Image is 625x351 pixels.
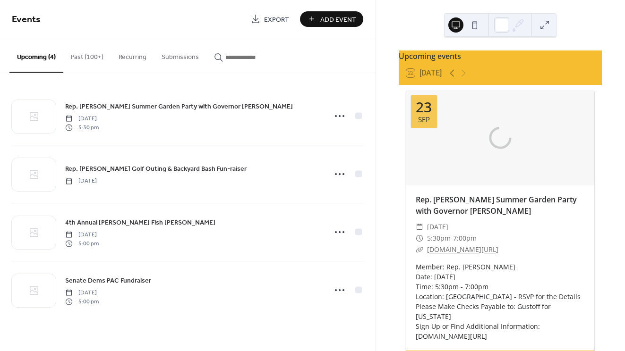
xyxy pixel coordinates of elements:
a: Rep. [PERSON_NAME] Summer Garden Party with Governor [PERSON_NAME] [416,194,577,216]
button: Past (100+) [63,38,111,72]
span: 5:30pm [427,233,451,244]
span: [DATE] [427,221,448,233]
div: ​ [416,244,423,255]
span: 5:30 pm [65,123,99,132]
span: Export [264,15,289,25]
a: [DOMAIN_NAME][URL] [427,245,498,254]
a: Rep. [PERSON_NAME] Summer Garden Party with Governor [PERSON_NAME] [65,101,293,112]
div: Upcoming events [399,50,602,62]
div: ​ [416,221,423,233]
a: Export [244,11,296,27]
span: [DATE] [65,177,97,185]
a: Rep. [PERSON_NAME] Golf Outing & Backyard Bash Fun-raiser [65,163,247,174]
button: Recurring [111,38,154,72]
a: Senate Dems PAC Fundraiser [65,275,151,286]
span: [DATE] [65,289,99,297]
span: 5:00 pm [65,239,99,248]
span: - [451,233,453,244]
button: Submissions [154,38,206,72]
div: Member: Rep. [PERSON_NAME] Date: [DATE] Time: 5:30pm - 7:00pm Location: [GEOGRAPHIC_DATA] - RSVP ... [406,262,594,341]
a: 4th Annual [PERSON_NAME] Fish [PERSON_NAME] [65,217,215,228]
span: Add Event [320,15,356,25]
span: Rep. [PERSON_NAME] Golf Outing & Backyard Bash Fun-raiser [65,164,247,174]
div: 23 [416,100,432,114]
span: Senate Dems PAC Fundraiser [65,276,151,286]
span: [DATE] [65,115,99,123]
span: Rep. [PERSON_NAME] Summer Garden Party with Governor [PERSON_NAME] [65,102,293,112]
div: ​ [416,233,423,244]
button: Upcoming (4) [9,38,63,73]
span: [DATE] [65,231,99,239]
button: Add Event [300,11,363,27]
span: 4th Annual [PERSON_NAME] Fish [PERSON_NAME] [65,218,215,228]
div: Sep [418,116,430,123]
span: 5:00 pm [65,297,99,306]
span: Events [12,10,41,29]
span: 7:00pm [453,233,477,244]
